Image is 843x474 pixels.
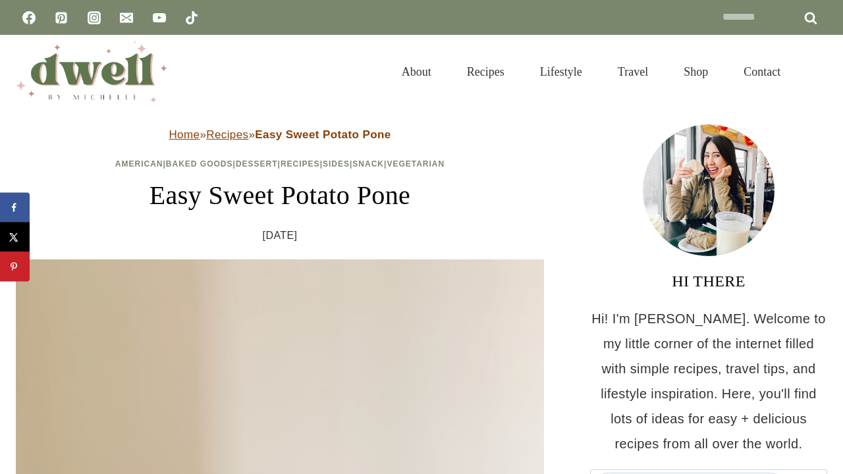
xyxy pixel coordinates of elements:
[115,159,445,169] span: | | | | | |
[113,5,140,31] a: Email
[206,128,248,141] a: Recipes
[169,128,391,141] span: » »
[726,49,798,95] a: Contact
[449,49,522,95] a: Recipes
[146,5,173,31] a: YouTube
[263,226,298,246] time: [DATE]
[600,49,666,95] a: Travel
[805,61,827,83] button: View Search Form
[16,176,544,215] h1: Easy Sweet Potato Pone
[387,159,445,169] a: Vegetarian
[281,159,320,169] a: Recipes
[384,49,449,95] a: About
[590,306,827,456] p: Hi! I'm [PERSON_NAME]. Welcome to my little corner of the internet filled with simple recipes, tr...
[16,5,42,31] a: Facebook
[48,5,74,31] a: Pinterest
[166,159,233,169] a: Baked Goods
[169,128,200,141] a: Home
[590,269,827,293] h3: HI THERE
[666,49,726,95] a: Shop
[178,5,205,31] a: TikTok
[236,159,278,169] a: Dessert
[522,49,600,95] a: Lifestyle
[352,159,384,169] a: Snack
[16,41,167,102] img: DWELL by michelle
[115,159,163,169] a: American
[323,159,350,169] a: Sides
[81,5,107,31] a: Instagram
[255,128,391,141] strong: Easy Sweet Potato Pone
[384,49,798,95] nav: Primary Navigation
